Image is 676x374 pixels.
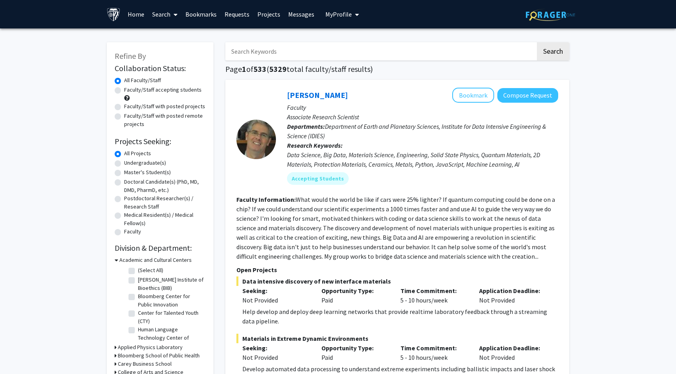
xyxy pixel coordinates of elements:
button: Add David Elbert to Bookmarks [452,88,494,103]
h3: Applied Physics Laboratory [118,343,183,351]
label: Medical Resident(s) / Medical Fellow(s) [124,211,206,227]
label: Bloomberg Center for Public Innovation [138,292,204,309]
span: Materials in Extreme Dynamic Environments [236,334,558,343]
iframe: Chat [6,338,34,368]
p: Time Commitment: [400,286,468,295]
a: Bookmarks [181,0,221,28]
label: Undergraduate(s) [124,159,166,167]
a: Search [148,0,181,28]
label: Master's Student(s) [124,168,171,177]
span: 533 [253,64,266,74]
label: Faculty [124,227,141,236]
h1: Page of ( total faculty/staff results) [225,64,569,74]
label: All Faculty/Staff [124,76,161,85]
p: Time Commitment: [400,343,468,353]
p: Opportunity Type: [321,286,389,295]
span: 5329 [269,64,287,74]
label: Faculty/Staff with posted remote projects [124,112,206,128]
span: 1 [242,64,246,74]
span: My Profile [325,10,352,18]
p: Open Projects [236,265,558,274]
button: Search [537,42,569,60]
p: Application Deadline: [479,343,546,353]
fg-read-more: What would the world be like if cars were 25% lighter? If quantum computing could be done on a ch... [236,195,555,260]
div: Not Provided [473,343,552,362]
div: Help develop and deploy deep learning networks that provide realtime laboratory feedback through ... [242,307,558,326]
h2: Collaboration Status: [115,64,206,73]
span: Data intensive discovery of new interface materials [236,276,558,286]
a: Home [124,0,148,28]
h3: Carey Business School [118,360,172,368]
div: Not Provided [242,295,310,305]
label: Human Language Technology Center of Excellence (HLTCOE) [138,325,204,350]
h3: Academic and Cultural Centers [119,256,192,264]
b: Departments: [287,122,325,130]
a: Messages [284,0,318,28]
img: Johns Hopkins University Logo [107,8,121,21]
div: Paid [315,286,395,305]
p: Associate Research Scientist [287,112,558,122]
div: 5 - 10 hours/week [395,343,474,362]
label: Faculty/Staff with posted projects [124,102,205,111]
span: Department of Earth and Planetary Sciences, Institute for Data Intensive Engineering & Science (I... [287,122,546,140]
div: Data Science, Big Data, Materials Science, Engineering, Solid State Physics, Quantum Materials, 2... [287,150,558,169]
div: Not Provided [473,286,552,305]
p: Application Deadline: [479,286,546,295]
div: 5 - 10 hours/week [395,286,474,305]
img: ForagerOne Logo [526,9,575,21]
mat-chip: Accepting Students [287,172,349,185]
span: Refine By [115,51,146,61]
div: Paid [315,343,395,362]
p: Opportunity Type: [321,343,389,353]
label: Center for Talented Youth (CTY) [138,309,204,325]
h2: Projects Seeking: [115,137,206,146]
button: Compose Request to David Elbert [497,88,558,103]
p: Seeking: [242,343,310,353]
a: [PERSON_NAME] [287,90,348,100]
a: Requests [221,0,253,28]
b: Research Keywords: [287,141,343,149]
b: Faculty Information: [236,195,296,203]
label: Faculty/Staff accepting students [124,86,202,94]
div: Not Provided [242,353,310,362]
a: Projects [253,0,284,28]
label: All Projects [124,149,151,158]
input: Search Keywords [225,42,536,60]
h2: Division & Department: [115,243,206,253]
h3: Bloomberg School of Public Health [118,351,200,360]
p: Seeking: [242,286,310,295]
label: Postdoctoral Researcher(s) / Research Staff [124,194,206,211]
label: Doctoral Candidate(s) (PhD, MD, DMD, PharmD, etc.) [124,178,206,194]
label: [PERSON_NAME] Institute of Bioethics (BIB) [138,276,204,292]
p: Faculty [287,103,558,112]
label: (Select All) [138,266,163,274]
